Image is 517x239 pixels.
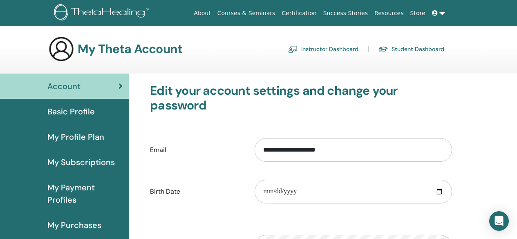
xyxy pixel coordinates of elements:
a: Resources [371,6,407,21]
img: graduation-cap.svg [378,46,388,53]
span: Account [47,80,81,92]
img: chalkboard-teacher.svg [288,45,298,53]
label: Email [144,142,248,158]
a: Courses & Seminars [214,6,279,21]
img: generic-user-icon.jpg [48,36,74,62]
span: Basic Profile [47,105,95,118]
img: logo.png [54,4,152,22]
a: Certification [278,6,320,21]
a: Instructor Dashboard [288,42,358,56]
a: Success Stories [320,6,371,21]
span: My Profile Plan [47,131,104,143]
label: Birth Date [144,184,248,199]
span: My Subscriptions [47,156,115,168]
span: My Purchases [47,219,101,231]
span: My Payment Profiles [47,181,123,206]
a: Student Dashboard [378,42,444,56]
h3: Edit your account settings and change your password [150,83,452,113]
a: About [190,6,214,21]
a: Store [407,6,429,21]
div: Open Intercom Messenger [489,211,509,231]
h3: My Theta Account [78,42,182,56]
